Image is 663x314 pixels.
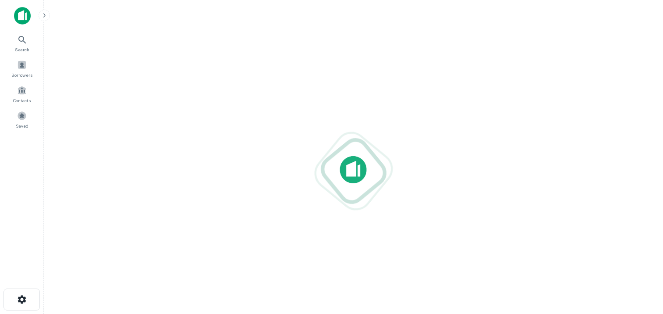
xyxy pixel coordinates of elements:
[3,31,41,55] a: Search
[3,107,41,131] a: Saved
[16,122,28,129] span: Saved
[14,7,31,25] img: capitalize-icon.png
[11,71,32,78] span: Borrowers
[13,97,31,104] span: Contacts
[3,82,41,106] a: Contacts
[15,46,29,53] span: Search
[3,57,41,80] a: Borrowers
